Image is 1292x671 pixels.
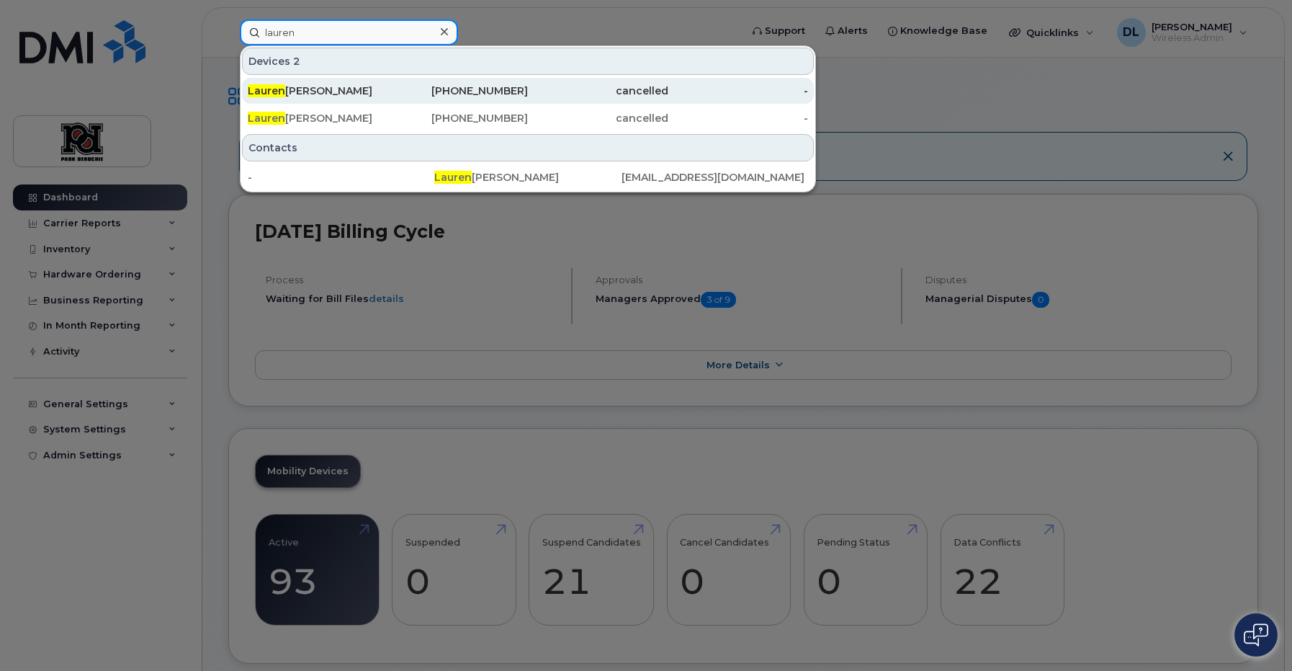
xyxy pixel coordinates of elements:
[242,105,814,131] a: Lauren[PERSON_NAME][PHONE_NUMBER]cancelled-
[293,54,300,68] span: 2
[248,112,285,125] span: Lauren
[434,170,621,185] div: [PERSON_NAME]
[668,111,809,125] div: -
[248,170,434,185] div: -
[622,170,808,185] div: [EMAIL_ADDRESS][DOMAIN_NAME]
[242,48,814,75] div: Devices
[388,84,529,98] div: [PHONE_NUMBER]
[434,171,472,184] span: Lauren
[248,111,388,125] div: [PERSON_NAME]
[248,84,285,97] span: Lauren
[528,84,668,98] div: cancelled
[1244,623,1268,646] img: Open chat
[242,78,814,104] a: Lauren[PERSON_NAME][PHONE_NUMBER]cancelled-
[242,134,814,161] div: Contacts
[528,111,668,125] div: cancelled
[668,84,809,98] div: -
[242,164,814,190] a: -Lauren[PERSON_NAME][EMAIL_ADDRESS][DOMAIN_NAME]
[248,84,388,98] div: [PERSON_NAME]
[388,111,529,125] div: [PHONE_NUMBER]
